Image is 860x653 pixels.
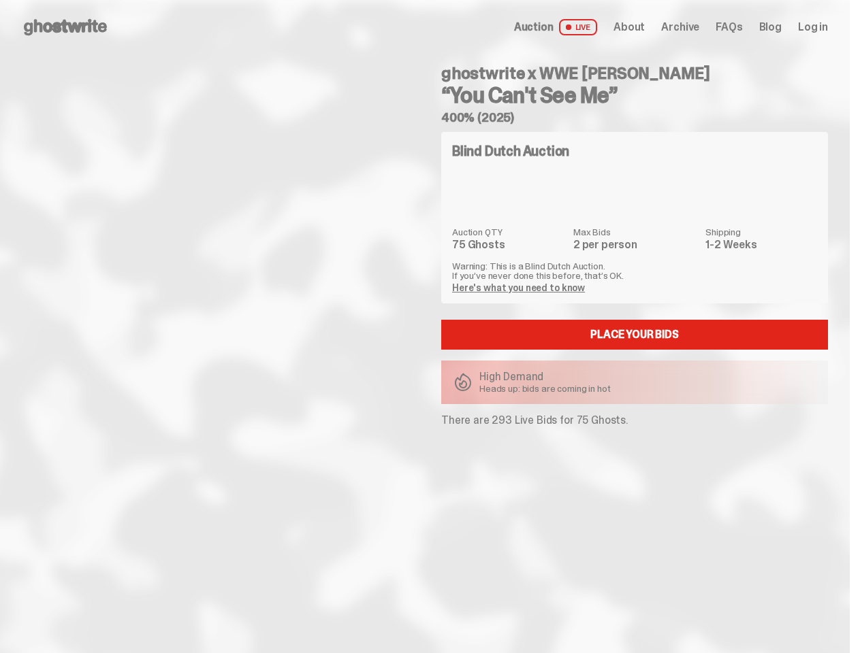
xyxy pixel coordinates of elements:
a: Blog [759,22,782,33]
h3: “You Can't See Me” [441,84,828,106]
span: LIVE [559,19,598,35]
p: There are 293 Live Bids for 75 Ghosts. [441,415,828,426]
a: FAQs [716,22,742,33]
span: Auction [514,22,554,33]
a: About [614,22,645,33]
a: Auction LIVE [514,19,597,35]
h5: 400% (2025) [441,112,828,124]
a: Log in [798,22,828,33]
dd: 1-2 Weeks [705,239,817,250]
dt: Auction QTY [452,227,565,237]
p: Heads up: bids are coming in hot [479,384,611,393]
dt: Shipping [705,227,817,237]
a: Archive [661,22,699,33]
p: High Demand [479,371,611,382]
h4: Blind Dutch Auction [452,144,569,158]
a: Here's what you need to know [452,282,585,294]
dd: 2 per person [573,239,697,250]
h4: ghostwrite x WWE [PERSON_NAME] [441,65,828,82]
dt: Max Bids [573,227,697,237]
a: Place your Bids [441,320,828,350]
dd: 75 Ghosts [452,239,565,250]
p: Warning: This is a Blind Dutch Auction. If you’ve never done this before, that’s OK. [452,261,817,280]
